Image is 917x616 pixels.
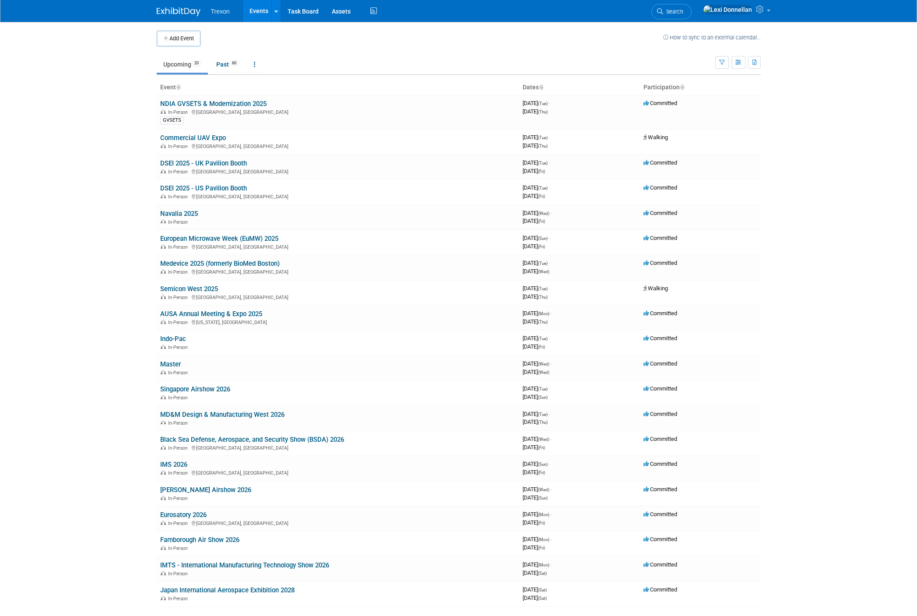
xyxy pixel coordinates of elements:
a: IMS 2026 [160,461,187,468]
span: (Wed) [538,362,549,366]
a: [PERSON_NAME] Airshow 2026 [160,486,251,494]
img: In-Person Event [161,269,166,274]
span: Committed [643,184,677,191]
a: AUSA Annual Meeting & Expo 2025 [160,310,262,318]
span: - [549,260,550,266]
span: [DATE] [523,494,548,501]
span: [DATE] [523,519,545,526]
img: In-Person Event [161,521,166,525]
a: European Microwave Week (EuMW) 2025 [160,235,278,243]
span: Committed [643,210,677,216]
span: [DATE] [523,142,548,149]
a: Navalia 2025 [160,210,198,218]
div: [GEOGRAPHIC_DATA], [GEOGRAPHIC_DATA] [160,243,516,250]
div: [US_STATE], [GEOGRAPHIC_DATA] [160,318,516,325]
a: MD&M Design & Manufacturing West 2026 [160,411,285,419]
span: Committed [643,461,677,467]
span: (Thu) [538,144,548,148]
img: In-Person Event [161,395,166,399]
span: (Fri) [538,345,545,349]
span: [DATE] [523,536,552,542]
a: Commercial UAV Expo [160,134,226,142]
img: In-Person Event [161,169,166,173]
span: [DATE] [523,411,550,417]
div: [GEOGRAPHIC_DATA], [GEOGRAPHIC_DATA] [160,444,516,451]
span: In-Person [168,596,190,602]
span: In-Person [168,521,190,526]
span: - [551,486,552,493]
span: - [549,385,550,392]
span: In-Person [168,244,190,250]
span: (Fri) [538,546,545,550]
span: - [549,411,550,417]
span: - [549,461,550,467]
span: - [549,159,550,166]
span: (Sun) [538,462,548,467]
span: [DATE] [523,360,552,367]
span: [DATE] [523,570,547,576]
span: Committed [643,436,677,442]
img: In-Person Event [161,109,166,114]
div: [GEOGRAPHIC_DATA], [GEOGRAPHIC_DATA] [160,268,516,275]
span: - [551,536,552,542]
img: In-Person Event [161,496,166,500]
span: [DATE] [523,168,545,174]
span: (Thu) [538,109,548,114]
span: (Fri) [538,244,545,249]
span: [DATE] [523,343,545,350]
a: Singapore Airshow 2026 [160,385,230,393]
span: (Wed) [538,269,549,274]
span: (Fri) [538,219,545,224]
span: In-Person [168,420,190,426]
img: In-Person Event [161,345,166,349]
span: In-Person [168,345,190,350]
span: (Tue) [538,261,548,266]
span: In-Person [168,395,190,401]
span: Committed [643,235,677,241]
span: [DATE] [523,260,550,266]
span: (Tue) [538,101,548,106]
span: (Tue) [538,286,548,291]
span: (Mon) [538,512,549,517]
span: Committed [643,411,677,417]
span: (Sat) [538,571,547,576]
span: Committed [643,511,677,517]
span: (Thu) [538,320,548,324]
span: Committed [643,385,677,392]
span: 60 [229,60,239,67]
div: [GEOGRAPHIC_DATA], [GEOGRAPHIC_DATA] [160,193,516,200]
span: [DATE] [523,293,548,300]
span: - [549,184,550,191]
img: In-Person Event [161,219,166,224]
a: Past60 [210,56,246,73]
span: In-Person [168,194,190,200]
span: [DATE] [523,511,552,517]
span: [DATE] [523,218,545,224]
span: Walking [643,134,668,141]
span: (Sat) [538,596,547,601]
th: Participation [640,80,761,95]
span: Committed [643,310,677,317]
a: Japan International Aerospace Exhibition 2028 [160,586,295,594]
span: In-Person [168,269,190,275]
span: [DATE] [523,436,552,442]
button: Add Event [157,31,200,46]
div: [GEOGRAPHIC_DATA], [GEOGRAPHIC_DATA] [160,519,516,526]
img: In-Person Event [161,194,166,198]
img: In-Person Event [161,571,166,575]
span: (Wed) [538,487,549,492]
span: [DATE] [523,100,550,106]
span: [DATE] [523,335,550,341]
span: (Tue) [538,412,548,417]
span: [DATE] [523,461,550,467]
span: - [549,335,550,341]
span: Committed [643,586,677,593]
span: - [551,360,552,367]
a: Indo-Pac [160,335,186,343]
span: - [551,210,552,216]
span: In-Person [168,109,190,115]
span: [DATE] [523,469,545,475]
span: Committed [643,100,677,106]
a: Black Sea Defense, Aerospace, and Security Show (BSDA) 2026 [160,436,344,444]
span: In-Person [168,144,190,149]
